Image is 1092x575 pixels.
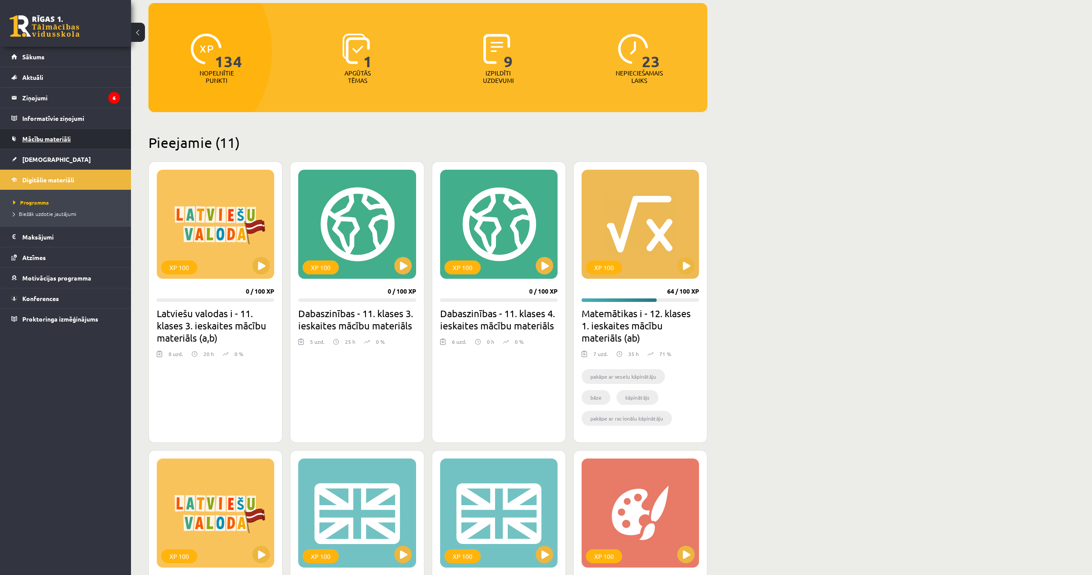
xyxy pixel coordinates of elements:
[341,69,375,84] p: Apgūtās tēmas
[582,411,672,426] li: pakāpe ar racionālu kāpinātāju
[13,210,122,218] a: Biežāk uzdotie jautājumi
[11,88,120,108] a: Ziņojumi6
[22,274,91,282] span: Motivācijas programma
[108,92,120,104] i: 6
[303,260,339,274] div: XP 100
[22,155,91,163] span: [DEMOGRAPHIC_DATA]
[363,34,372,69] span: 1
[169,350,183,363] div: 8 uzd.
[617,390,658,405] li: kāpinātājs
[200,69,234,84] p: Nopelnītie punkti
[161,260,197,274] div: XP 100
[593,350,608,363] div: 7 uzd.
[483,34,510,64] img: icon-completed-tasks-ad58ae20a441b2904462921112bc710f1caf180af7a3daa7317a5a94f2d26646.svg
[11,268,120,288] a: Motivācijas programma
[22,53,45,61] span: Sākums
[11,247,120,267] a: Atzīmes
[148,134,707,151] h2: Pieejamie (11)
[11,129,120,149] a: Mācību materiāli
[618,34,648,64] img: icon-clock-7be60019b62300814b6bd22b8e044499b485619524d84068768e800edab66f18.svg
[586,549,622,563] div: XP 100
[11,108,120,128] a: Informatīvie ziņojumi
[582,390,610,405] li: bāze
[215,34,242,69] span: 134
[22,315,98,323] span: Proktoringa izmēģinājums
[444,260,481,274] div: XP 100
[11,309,120,329] a: Proktoringa izmēģinājums
[13,210,76,217] span: Biežāk uzdotie jautājumi
[191,34,221,64] img: icon-xp-0682a9bc20223a9ccc6f5883a126b849a74cddfe5390d2b41b4391c66f2066e7.svg
[13,199,49,206] span: Programma
[161,549,197,563] div: XP 100
[303,549,339,563] div: XP 100
[515,338,524,346] p: 0 %
[22,135,71,143] span: Mācību materiāli
[586,260,622,274] div: XP 100
[11,288,120,308] a: Konferences
[298,307,416,332] h2: Dabaszinības - 11. klases 3. ieskaites mācību materiāls
[234,350,243,358] p: 0 %
[22,176,74,184] span: Digitālie materiāli
[22,88,120,108] legend: Ziņojumi
[203,350,214,358] p: 20 h
[452,338,466,351] div: 6 uzd.
[342,34,370,64] img: icon-learned-topics-4a711ccc23c960034f471b6e78daf4a3bad4a20eaf4de84257b87e66633f6470.svg
[659,350,671,358] p: 71 %
[11,47,120,67] a: Sākums
[22,253,46,261] span: Atzīmes
[157,307,274,344] h2: Latviešu valodas i - 11. klases 3. ieskaites mācību materiāls (a,b)
[504,34,513,69] span: 9
[444,549,481,563] div: XP 100
[440,307,558,332] h2: Dabaszinības - 11. klases 4. ieskaites mācību materiāls
[616,69,663,84] p: Nepieciešamais laiks
[487,338,494,346] p: 0 h
[11,67,120,87] a: Aktuāli
[628,350,639,358] p: 35 h
[582,369,665,384] li: pakāpe ar veselu kāpinātāju
[22,227,120,247] legend: Maksājumi
[11,227,120,247] a: Maksājumi
[310,338,324,351] div: 5 uzd.
[582,307,699,344] h2: Matemātikas i - 12. klases 1. ieskaites mācību materiāls (ab)
[481,69,515,84] p: Izpildīti uzdevumi
[22,108,120,128] legend: Informatīvie ziņojumi
[345,338,355,346] p: 25 h
[22,294,59,302] span: Konferences
[10,15,79,37] a: Rīgas 1. Tālmācības vidusskola
[642,34,660,69] span: 23
[13,199,122,206] a: Programma
[11,170,120,190] a: Digitālie materiāli
[376,338,385,346] p: 0 %
[22,73,43,81] span: Aktuāli
[11,149,120,169] a: [DEMOGRAPHIC_DATA]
